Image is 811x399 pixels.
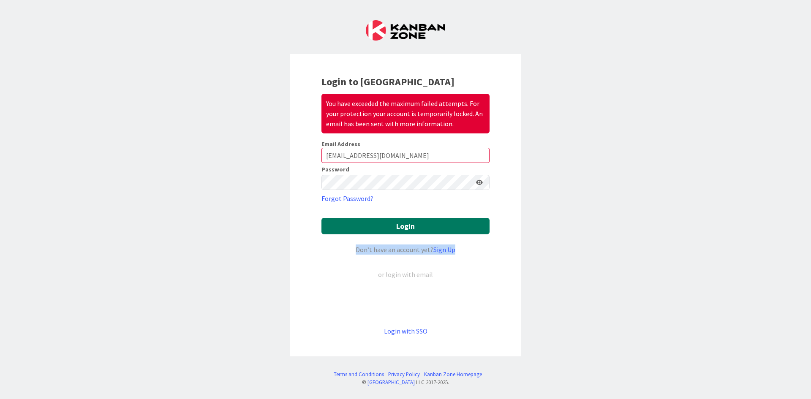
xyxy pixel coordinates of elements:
div: Don’t have an account yet? [321,244,490,255]
b: Login to [GEOGRAPHIC_DATA] [321,75,454,88]
img: Kanban Zone [366,20,445,41]
div: You have exceeded the maximum failed attempts. For your protection your account is temporarily lo... [321,94,490,133]
a: Terms and Conditions [334,370,384,378]
a: Sign Up [433,245,455,254]
a: Kanban Zone Homepage [424,370,482,378]
a: Forgot Password? [321,193,373,204]
button: Login [321,218,490,234]
a: Login with SSO [384,327,427,335]
div: or login with email [376,269,435,280]
div: © LLC 2017- 2025 . [329,378,482,386]
label: Password [321,166,349,172]
a: [GEOGRAPHIC_DATA] [367,379,415,385]
label: Email Address [321,140,360,148]
a: Privacy Policy [388,370,420,378]
iframe: Sign in with Google Button [317,293,494,312]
